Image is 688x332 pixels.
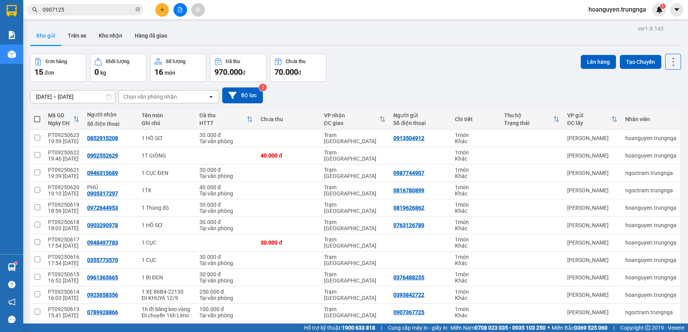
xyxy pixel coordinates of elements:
[625,257,676,263] div: hoanguyen.trungnga
[136,7,140,12] span: close-circle
[142,112,192,118] div: Tên món
[259,84,267,91] sup: 2
[48,138,79,144] div: 19:59 [DATE]
[48,295,79,301] div: 16:03 [DATE]
[324,306,386,318] div: Trạm [GEOGRAPHIC_DATA]
[455,323,496,330] div: 1 món
[393,135,424,141] div: 0913504912
[142,295,192,301] div: ĐI KHUYA 12/9
[625,222,676,228] div: hoanguyen.trungnga
[46,59,67,64] div: Đơn hàng
[567,170,618,176] div: [PERSON_NAME]
[567,257,618,263] div: [PERSON_NAME]
[199,312,253,318] div: Tại văn phòng
[455,271,496,277] div: 1 món
[199,260,253,266] div: Tại văn phòng
[393,205,424,211] div: 0819626862
[500,109,563,130] th: Toggle SortBy
[504,112,553,118] div: Thu hộ
[48,312,79,318] div: 15:41 [DATE]
[261,152,316,159] div: 40.000 đ
[8,298,15,306] span: notification
[199,208,253,214] div: Tại văn phòng
[142,257,192,263] div: 1 CỤC
[455,219,496,225] div: 1 món
[8,50,16,58] img: warehouse-icon
[48,202,79,208] div: PT09250619
[8,281,15,288] span: question-circle
[199,295,253,301] div: Tại văn phòng
[142,120,192,126] div: Ghi chú
[165,70,175,76] span: món
[673,6,680,13] span: caret-down
[455,312,496,318] div: Khác
[48,306,79,312] div: PT09250613
[455,289,496,295] div: 1 món
[142,187,192,193] div: 1TX
[87,309,118,315] div: 0789928866
[660,3,666,9] sup: 1
[393,112,447,118] div: Người gửi
[154,67,163,77] span: 16
[199,132,253,138] div: 30.000 đ
[324,149,386,162] div: Trạm [GEOGRAPHIC_DATA]
[142,306,192,312] div: 1h đt băng keo vàng
[455,190,496,197] div: Khác
[43,5,134,14] input: Tìm tên, số ĐT hoặc mã đơn
[475,325,546,331] strong: 0708 023 035 - 0935 103 250
[199,219,253,225] div: 30.000 đ
[142,205,192,211] div: 1 Thùng đỏ
[455,236,496,243] div: 1 món
[199,202,253,208] div: 30.000 đ
[44,109,83,130] th: Toggle SortBy
[48,225,79,231] div: 18:03 [DATE]
[48,190,79,197] div: 19:10 [DATE]
[455,260,496,266] div: Khác
[199,289,253,295] div: 250.000 đ
[567,187,618,193] div: [PERSON_NAME]
[547,326,550,329] span: ⚪️
[275,67,298,77] span: 70.000
[142,152,192,159] div: 1T GIÔNG
[199,323,253,330] div: 30.000 đ
[298,70,301,76] span: đ
[324,132,386,144] div: Trạm [GEOGRAPHIC_DATA]
[48,260,79,266] div: 17:54 [DATE]
[124,93,177,101] div: Chọn văn phòng nhận
[199,254,253,260] div: 30.000 đ
[320,109,390,130] th: Toggle SortBy
[625,240,676,246] div: hoanguyen.trungnga
[393,222,424,228] div: 0763126789
[196,109,257,130] th: Toggle SortBy
[142,170,192,176] div: 1 CỤC ĐEN
[388,323,448,332] span: Cung cấp máy in - giấy in:
[48,236,79,243] div: PT09250617
[199,120,247,126] div: HTTT
[177,7,183,12] span: file-add
[100,70,106,76] span: kg
[199,190,253,197] div: Tại văn phòng
[199,225,253,231] div: Tại văn phòng
[455,138,496,144] div: Khác
[199,138,253,144] div: Tại văn phòng
[393,120,447,126] div: Số điện thoại
[393,274,424,281] div: 0376488255
[199,184,253,190] div: 40.000 đ
[136,6,140,14] span: close-circle
[645,325,650,330] span: copyright
[393,309,424,315] div: 0907367725
[625,205,676,211] div: hoanguyen.trungnga
[48,289,79,295] div: PT09250614
[226,59,240,64] div: Đã thu
[48,156,79,162] div: 19:46 [DATE]
[393,187,424,193] div: 0816780899
[87,205,118,211] div: 0972644953
[87,222,118,228] div: 0903290978
[142,135,192,141] div: 1 HỒ SƠ
[455,208,496,214] div: Khác
[324,167,386,179] div: Trạm [GEOGRAPHIC_DATA]
[567,292,618,298] div: [PERSON_NAME]
[574,325,607,331] strong: 0369 525 060
[324,112,380,118] div: VP nhận
[62,26,93,45] button: Trên xe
